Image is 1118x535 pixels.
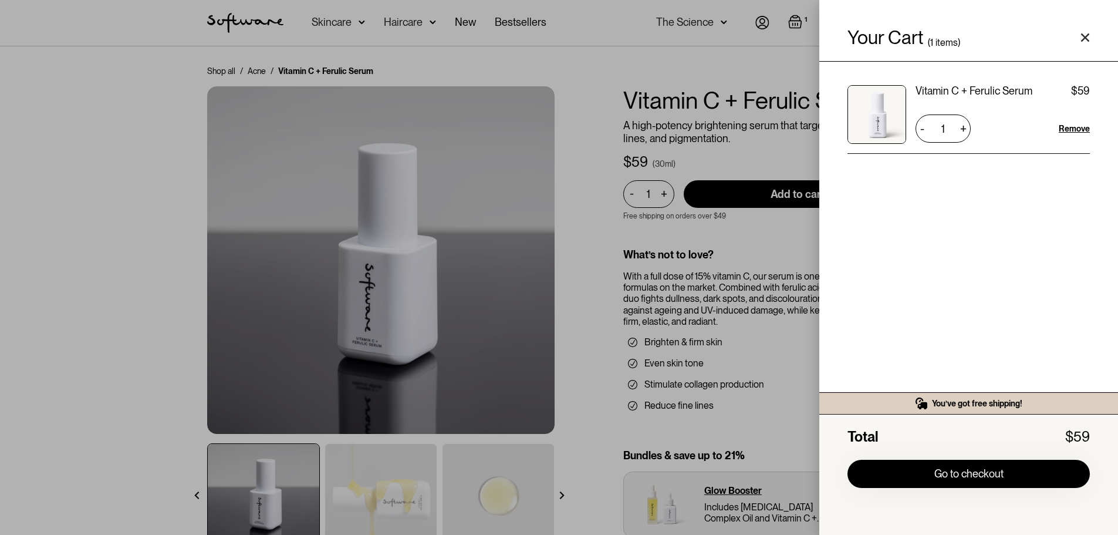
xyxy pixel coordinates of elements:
div: $59 [1065,429,1090,446]
div: ( [928,39,930,47]
div: + [956,119,971,138]
div: 1 [930,39,933,47]
div: Remove [1059,123,1090,134]
div: $59 [1071,85,1090,97]
h4: Your Cart [847,28,923,47]
div: You’ve got free shipping! [932,398,1022,409]
a: Close cart [1080,33,1090,42]
div: - [916,119,928,138]
a: Go to checkout [847,460,1090,488]
div: Vitamin C + Ferulic Serum [916,85,1032,97]
a: Remove item from cart [1059,123,1090,134]
div: Total [847,429,878,446]
div: items) [935,39,960,47]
